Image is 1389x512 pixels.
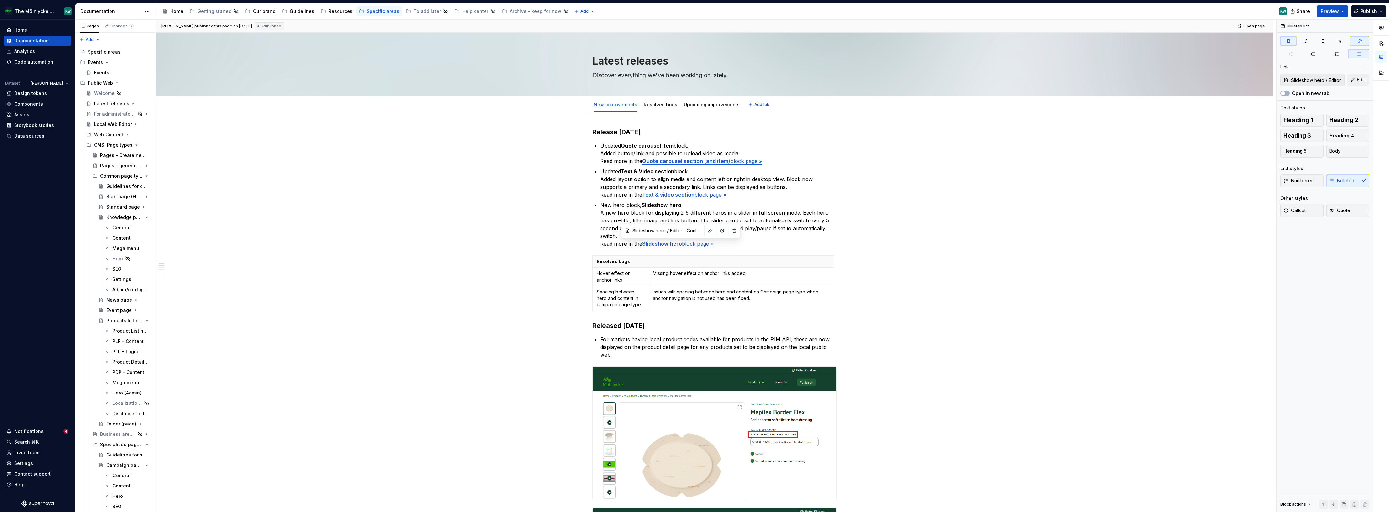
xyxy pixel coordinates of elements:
span: Open page [1243,24,1265,29]
a: Supernova Logo [21,500,54,507]
div: Mega menu [112,245,139,251]
div: Our brand [253,8,276,15]
div: Folder (page) [106,421,136,427]
span: Numbered [1283,178,1314,184]
a: Settings [4,458,71,468]
button: Notifications4 [4,426,71,436]
div: Other styles [1280,195,1308,201]
span: Published [262,24,281,29]
div: Specific areas [88,49,120,55]
div: Common page types [90,171,153,181]
div: Code automation [14,59,53,65]
span: Add [580,9,589,14]
div: To add later [413,8,441,15]
div: Documentation [14,37,49,44]
p: Resolved bugs [597,258,645,265]
div: Analytics [14,48,35,55]
strong: Slideshow hero [642,202,681,208]
div: Data sources [14,133,44,139]
a: Design tokens [4,88,71,98]
a: Campaign page type [96,460,153,470]
a: Latest releases [84,98,153,109]
div: Business area products listing page [100,431,136,437]
span: Edit [1357,77,1365,83]
div: Documentation [80,8,141,15]
a: Data sources [4,131,71,141]
a: Archive - keep for now [499,6,571,16]
div: Admin/configuration [112,286,149,293]
a: PLP - Logic [102,346,153,357]
div: Text styles [1280,105,1305,111]
div: Localization keys [112,400,142,406]
button: Heading 5 [1280,145,1324,158]
a: Disclaimer in footer [102,408,153,419]
a: Business area products listing page [90,429,153,439]
div: Upcoming improvements [681,97,742,111]
strong: Quote carousel section (and item) [642,158,730,164]
button: Callout [1280,204,1324,217]
a: Guidelines for specialised page types [96,450,153,460]
a: Settings [102,274,153,284]
button: Body [1326,145,1370,158]
span: [PERSON_NAME] [161,24,193,29]
a: Getting started [187,6,241,16]
span: Heading 3 [1283,132,1311,139]
div: Public Web [88,80,113,86]
strong: Text & Video section [621,168,674,175]
a: Assets [4,109,71,120]
a: Content [102,233,153,243]
a: Help center [452,6,498,16]
div: For administrators (Website base configuration) [94,111,136,117]
div: General [112,472,131,479]
div: Latest releases [94,100,129,107]
div: Block actions [1280,502,1306,507]
span: 7 [129,24,134,29]
strong: Slideshow hero [642,241,682,247]
div: PLP - Content [112,338,144,344]
strong: Quote carousel item [621,142,674,149]
div: General [112,224,131,231]
a: Specific areas [356,6,402,16]
button: Edit [1347,74,1369,86]
div: Block actions [1280,500,1312,509]
span: Add tab [754,102,769,107]
div: Changes [110,24,134,29]
div: Start page (Home) [106,193,143,200]
a: Products listing page [96,315,153,326]
span: Body [1329,148,1341,154]
div: Archive - keep for now [510,8,561,15]
div: Hero [112,255,123,262]
div: CMS: Page types [84,140,153,150]
a: Slideshow heroblock page » [642,241,714,247]
span: Heading 5 [1283,148,1307,154]
button: Heading 2 [1326,114,1370,127]
div: Pages - Create new page [100,152,149,159]
span: Share [1297,8,1310,15]
a: Documentation [4,36,71,46]
div: Product Listing Page [112,328,149,334]
a: Pages - general settings [90,160,153,171]
div: Components [14,101,43,107]
div: PDP - Content [112,369,144,375]
a: PDP - Content [102,367,153,377]
div: Common page types [100,173,143,179]
p: Updated block. Added button/link and possible to upload video as media. Read more in the [600,142,837,165]
div: Page tree [160,5,571,18]
a: Mega menu [102,377,153,388]
div: Assets [14,111,29,118]
p: Spacing between hero and content in campaign page type [597,289,645,308]
a: PLP - Content [102,336,153,346]
a: Code automation [4,57,71,67]
div: Pages [80,24,99,29]
div: PLP - Logic [112,348,138,355]
button: Add [572,7,597,16]
button: [PERSON_NAME] [28,79,71,88]
button: Publish [1351,5,1386,17]
img: 91fb9bbd-befe-470e-ae9b-8b56c3f0f44a.png [5,7,12,15]
div: Product Details Page [112,359,149,365]
a: SEO [102,501,153,512]
div: Welcome [94,90,115,97]
a: Storybook stories [4,120,71,130]
div: Getting started [197,8,232,15]
label: Open in new tab [1292,90,1330,97]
